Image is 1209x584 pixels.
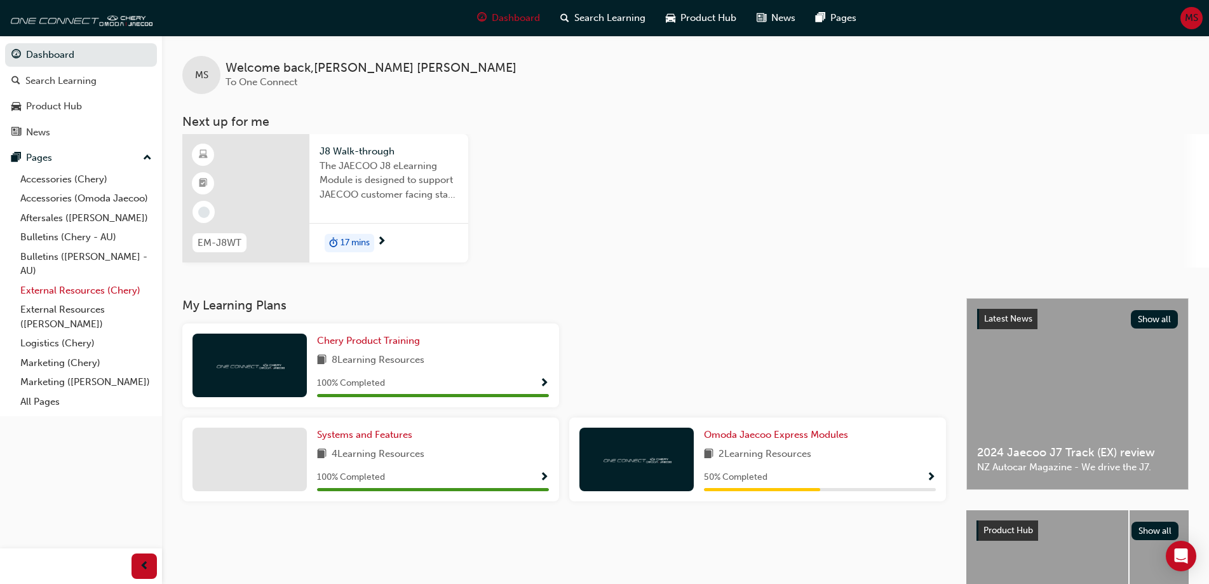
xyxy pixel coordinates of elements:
a: search-iconSearch Learning [550,5,656,31]
button: MS [1180,7,1203,29]
button: Pages [5,146,157,170]
span: Latest News [984,313,1032,324]
span: pages-icon [11,153,21,164]
span: J8 Walk-through [320,144,458,159]
span: To One Connect [226,76,297,88]
span: Systems and Features [317,429,412,440]
span: car-icon [11,101,21,112]
button: Show all [1131,522,1179,540]
span: 100 % Completed [317,470,385,485]
span: MS [1185,11,1198,25]
a: Product Hub [5,95,157,118]
a: Latest NewsShow all [977,309,1178,329]
a: Aftersales ([PERSON_NAME]) [15,208,157,228]
span: news-icon [757,10,766,26]
a: EM-J8WTJ8 Walk-throughThe JAECOO J8 eLearning Module is designed to support JAECOO customer facin... [182,134,468,262]
div: News [26,125,50,140]
a: Logistics (Chery) [15,334,157,353]
button: Show all [1131,310,1179,329]
a: Bulletins ([PERSON_NAME] - AU) [15,247,157,281]
span: pages-icon [816,10,825,26]
span: Show Progress [539,378,549,390]
a: Systems and Features [317,428,417,442]
img: oneconnect [6,5,152,31]
span: 17 mins [341,236,370,250]
a: Search Learning [5,69,157,93]
button: DashboardSearch LearningProduct HubNews [5,41,157,146]
a: External Resources ([PERSON_NAME]) [15,300,157,334]
span: guage-icon [11,50,21,61]
a: car-iconProduct Hub [656,5,746,31]
a: Bulletins (Chery - AU) [15,227,157,247]
span: learningResourceType_ELEARNING-icon [199,147,208,163]
a: All Pages [15,392,157,412]
span: Product Hub [983,525,1033,536]
span: up-icon [143,150,152,166]
a: Latest NewsShow all2024 Jaecoo J7 Track (EX) reviewNZ Autocar Magazine - We drive the J7. [966,298,1189,490]
span: learningRecordVerb_NONE-icon [198,207,210,218]
button: Show Progress [926,470,936,486]
a: news-iconNews [746,5,806,31]
img: oneconnect [215,359,285,371]
h3: My Learning Plans [182,298,946,313]
a: Omoda Jaecoo Express Modules [704,428,853,442]
a: Product HubShow all [976,520,1179,541]
a: Accessories (Chery) [15,170,157,189]
span: The JAECOO J8 eLearning Module is designed to support JAECOO customer facing staff with the produ... [320,159,458,202]
span: Pages [830,11,856,25]
span: car-icon [666,10,675,26]
span: next-icon [377,236,386,248]
span: EM-J8WT [198,236,241,250]
a: News [5,121,157,144]
span: News [771,11,795,25]
span: Chery Product Training [317,335,420,346]
a: Marketing ([PERSON_NAME]) [15,372,157,392]
span: search-icon [560,10,569,26]
span: book-icon [317,447,327,463]
a: Chery Product Training [317,334,425,348]
div: Search Learning [25,74,97,88]
span: MS [195,68,208,83]
a: Accessories (Omoda Jaecoo) [15,189,157,208]
span: news-icon [11,127,21,139]
span: NZ Autocar Magazine - We drive the J7. [977,460,1178,475]
a: Marketing (Chery) [15,353,157,373]
a: Dashboard [5,43,157,67]
span: search-icon [11,76,20,87]
a: pages-iconPages [806,5,867,31]
span: prev-icon [140,559,149,574]
button: Show Progress [539,470,549,486]
a: External Resources (Chery) [15,281,157,301]
span: Search Learning [574,11,645,25]
h3: Next up for me [162,114,1209,129]
button: Show Progress [539,376,549,391]
span: Product Hub [680,11,736,25]
img: oneconnect [602,453,672,465]
span: booktick-icon [199,175,208,192]
span: Omoda Jaecoo Express Modules [704,429,848,440]
span: duration-icon [329,235,338,252]
div: Pages [26,151,52,165]
span: book-icon [317,353,327,369]
span: 2024 Jaecoo J7 Track (EX) review [977,445,1178,460]
span: Dashboard [492,11,540,25]
div: Product Hub [26,99,82,114]
span: 100 % Completed [317,376,385,391]
span: 2 Learning Resources [719,447,811,463]
span: 8 Learning Resources [332,353,424,369]
span: book-icon [704,447,713,463]
span: Welcome back , [PERSON_NAME] [PERSON_NAME] [226,61,517,76]
a: guage-iconDashboard [467,5,550,31]
span: Show Progress [926,472,936,484]
span: 50 % Completed [704,470,767,485]
span: Show Progress [539,472,549,484]
div: Open Intercom Messenger [1166,541,1196,571]
span: guage-icon [477,10,487,26]
span: 4 Learning Resources [332,447,424,463]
